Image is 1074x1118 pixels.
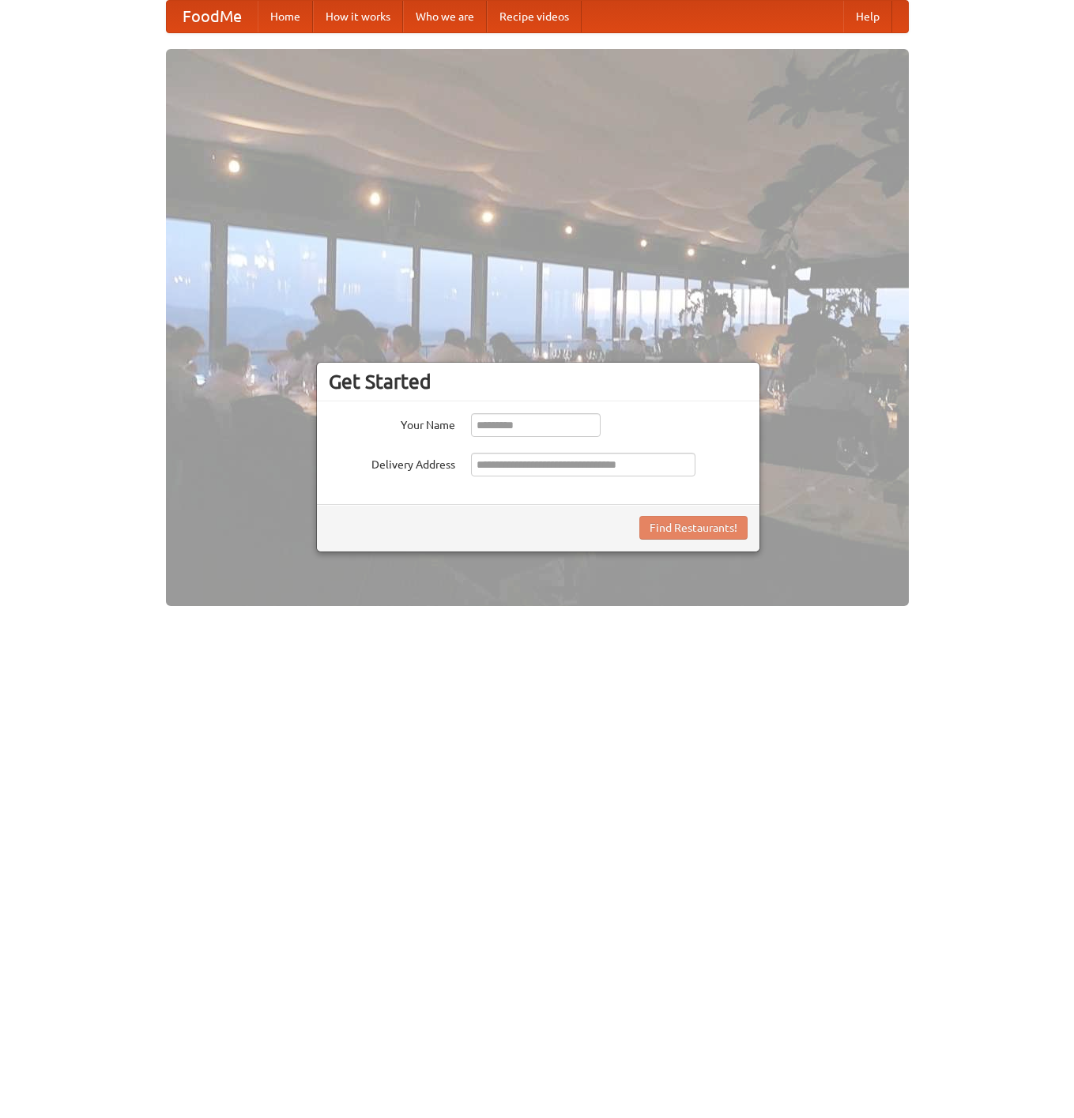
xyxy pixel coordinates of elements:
[639,516,748,540] button: Find Restaurants!
[329,413,455,433] label: Your Name
[329,370,748,393] h3: Get Started
[329,453,455,472] label: Delivery Address
[487,1,582,32] a: Recipe videos
[258,1,313,32] a: Home
[313,1,403,32] a: How it works
[167,1,258,32] a: FoodMe
[843,1,892,32] a: Help
[403,1,487,32] a: Who we are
